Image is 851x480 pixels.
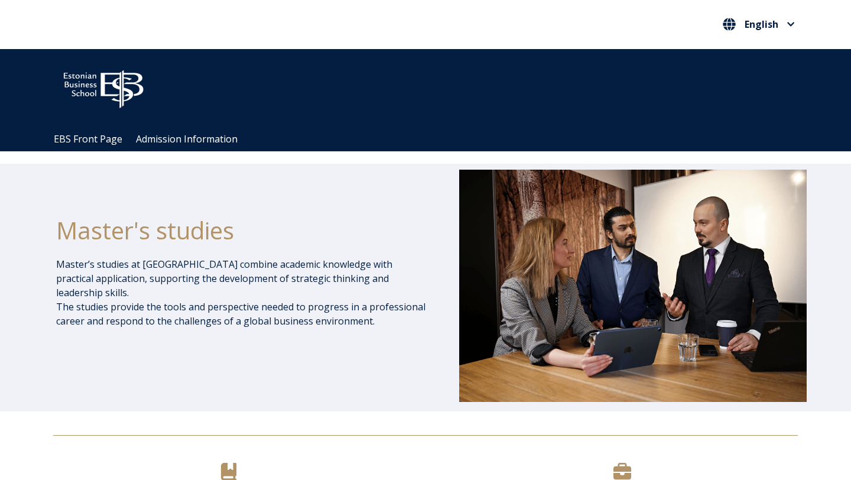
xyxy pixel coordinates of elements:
[56,257,427,328] p: Master’s studies at [GEOGRAPHIC_DATA] combine academic knowledge with practical application, supp...
[47,127,816,151] div: Navigation Menu
[720,15,798,34] button: English
[54,132,122,145] a: EBS Front Page
[382,82,527,95] span: Community for Growth and Resp
[56,216,427,245] h1: Master's studies
[459,170,807,401] img: DSC_1073
[136,132,238,145] a: Admission Information
[53,61,154,112] img: ebs_logo2016_white
[745,20,778,29] span: English
[720,15,798,34] nav: Select your language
